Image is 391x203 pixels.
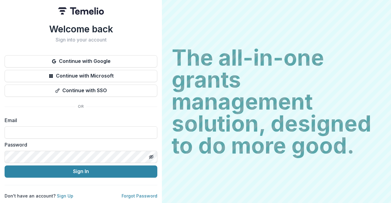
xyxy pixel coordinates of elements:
a: Forgot Password [122,193,157,198]
button: Toggle password visibility [146,152,156,162]
button: Continue with SSO [5,85,157,97]
img: Temelio [58,7,104,15]
h1: Welcome back [5,24,157,34]
h2: Sign into your account [5,37,157,43]
button: Continue with Google [5,55,157,67]
button: Sign In [5,165,157,178]
label: Email [5,117,154,124]
p: Don't have an account? [5,193,73,199]
a: Sign Up [57,193,73,198]
button: Continue with Microsoft [5,70,157,82]
label: Password [5,141,154,148]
